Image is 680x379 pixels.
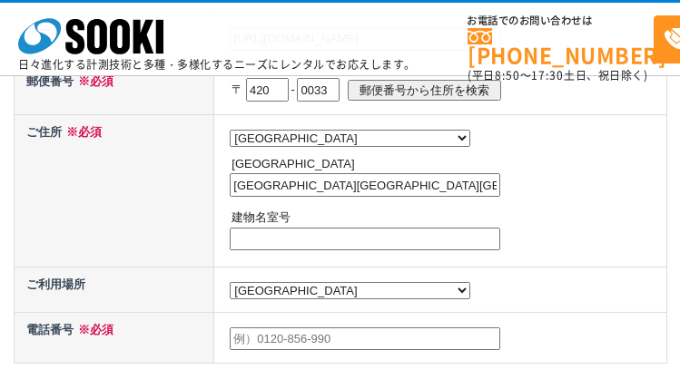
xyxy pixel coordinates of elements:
[62,125,102,139] span: ※必須
[348,80,501,101] input: 郵便番号から住所を検索
[232,209,662,228] p: 建物名室号
[232,70,662,110] p: 〒 -
[14,267,214,313] th: ご利用場所
[297,78,340,102] input: 0005
[246,78,289,102] input: 550
[468,67,647,83] span: (平日 ～ 土日、祝日除く)
[14,63,214,114] th: 郵便番号
[74,323,113,336] span: ※必須
[230,327,500,351] input: 例）0120-856-990
[18,59,416,70] p: 日々進化する計測技術と多種・多様化するニーズにレンタルでお応えします。
[468,15,654,26] span: お電話でのお問い合わせは
[232,155,662,174] p: [GEOGRAPHIC_DATA]
[468,28,654,65] a: [PHONE_NUMBER]
[531,67,564,83] span: 17:30
[14,312,214,363] th: 電話番号
[230,173,500,197] input: 例）大阪市西区西本町1-15-10
[230,282,470,299] select: /* 20250204 MOD ↑ */ /* 20241122 MOD ↑ */
[14,114,214,267] th: ご住所
[495,67,520,83] span: 8:50
[74,74,113,88] span: ※必須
